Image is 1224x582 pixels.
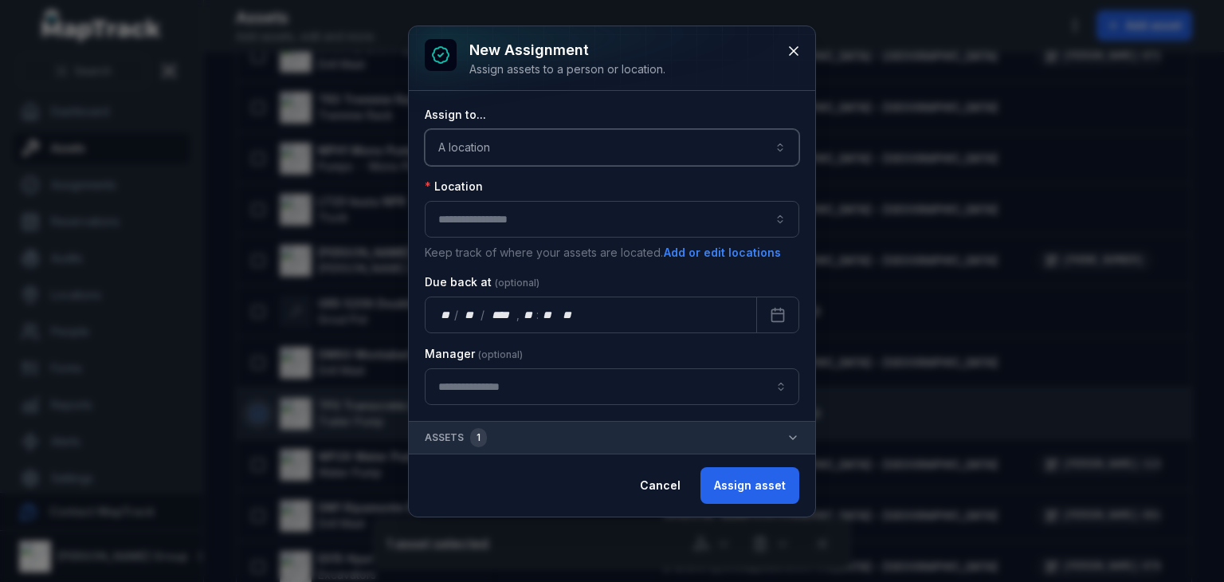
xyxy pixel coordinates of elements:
[425,428,487,447] span: Assets
[425,244,799,262] p: Keep track of where your assets are located.
[425,346,523,362] label: Manager
[470,428,487,447] div: 1
[425,179,483,195] label: Location
[409,422,815,454] button: Assets1
[559,307,577,323] div: am/pm,
[536,307,540,323] div: :
[516,307,521,323] div: ,
[521,307,537,323] div: hour,
[663,244,782,262] button: Add or edit locations
[469,39,665,61] h3: New assignment
[425,129,799,166] button: A location
[486,307,516,323] div: year,
[469,61,665,77] div: Assign assets to a person or location.
[460,307,481,323] div: month,
[540,307,556,323] div: minute,
[425,107,486,123] label: Assign to...
[700,467,799,504] button: Assign asset
[438,307,454,323] div: day,
[756,297,799,333] button: Calendar
[425,274,539,290] label: Due back at
[481,307,486,323] div: /
[626,467,694,504] button: Cancel
[425,368,799,405] input: assignment-add:cf[907ad3fd-eed4-49d8-ad84-d22efbadc5a5]-label
[454,307,460,323] div: /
